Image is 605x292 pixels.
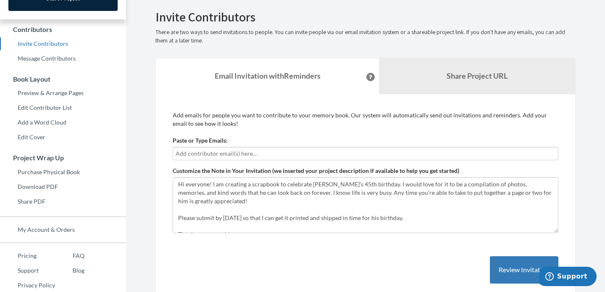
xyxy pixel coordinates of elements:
p: Add emails for people you want to contribute to your memory book. Our system will automatically s... [173,111,558,128]
a: FAQ [55,250,84,262]
h3: Project Wrap Up [0,154,126,162]
label: Customize the Note in Your Invitation (we inserted your project description if available to help ... [173,167,459,175]
h3: Book Layout [0,75,126,83]
button: Review Invitation [490,256,558,284]
textarea: Hi everyone! I am creating a scrapbook to celebrate [PERSON_NAME]'s 45th birthday. I would love f... [173,177,558,234]
h2: Invite Contributors [155,10,576,24]
b: Share Project URL [447,71,508,80]
input: Add contributor email(s) here... [176,149,555,158]
label: Paste or Type Emails: [173,136,228,145]
a: Blog [55,264,84,277]
iframe: Opens a widget where you can chat to one of our agents [539,267,597,288]
p: There are two ways to send invitations to people. You can invite people via our email invitation ... [155,28,576,45]
h3: Contributors [0,26,126,33]
strong: Email Invitation with Reminders [215,71,321,80]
